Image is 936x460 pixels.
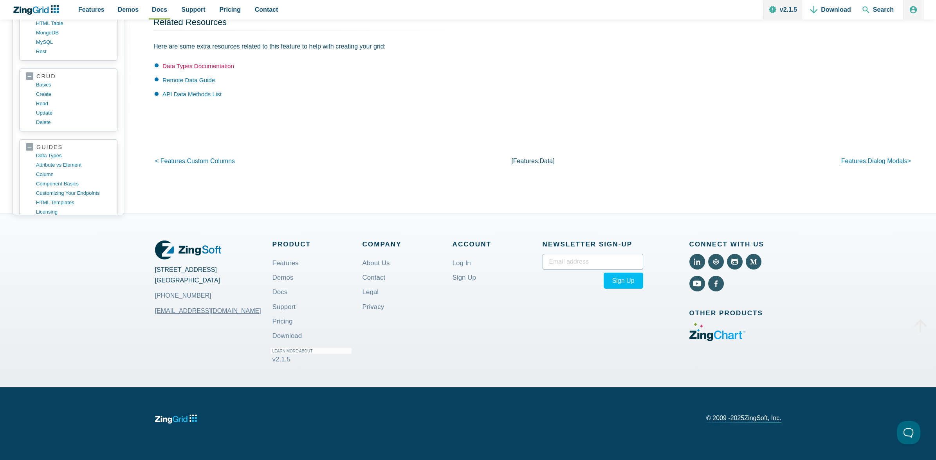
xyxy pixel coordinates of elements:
a: Contact [362,268,386,287]
a: MySQL [36,38,111,47]
a: Download [272,327,302,345]
a: View Medium (External) [746,254,761,270]
a: Visit ZingChart (External) [689,336,746,342]
span: dialog modals [867,158,907,164]
a: View Github (External) [727,254,743,270]
a: Features [272,254,299,272]
span: Connect With Us [689,239,781,250]
a: guides [26,144,111,151]
a: [PHONE_NUMBER] [155,290,211,301]
a: features:dialog modals> [841,158,911,164]
small: Learn More About [271,348,352,354]
address: [STREET_ADDRESS] [GEOGRAPHIC_DATA] [155,264,272,301]
a: update [36,108,111,118]
span: v2.1.5 [272,356,290,363]
p: [features: ] [407,156,659,166]
p: © 2009 - ZingSoft, Inc. [706,415,781,423]
span: Demos [118,4,139,15]
a: Remote Data Guide [162,77,215,83]
a: create [36,90,111,99]
a: column [36,170,111,179]
span: Support [181,4,205,15]
a: API Data Methods List [162,91,222,97]
a: Pricing [272,312,293,331]
a: basics [36,80,111,90]
span: Company [362,239,453,250]
span: Other Products [689,307,781,319]
a: View Code Pen (External) [708,254,724,270]
span: 2025 [730,415,745,421]
a: delete [36,118,111,127]
a: [EMAIL_ADDRESS][DOMAIN_NAME] [155,301,261,320]
span: Contact [255,4,278,15]
a: customizing your endpoints [36,189,111,198]
a: Sign Up [453,268,476,287]
a: HTML templates [36,198,111,207]
a: Docs [272,283,288,301]
iframe: Toggle Customer Support [897,421,920,444]
a: ZingChart Logo. Click to return to the homepage [13,5,63,15]
input: Email address [543,254,643,270]
span: Features [78,4,105,15]
a: Support [272,298,296,316]
span: data [539,158,553,164]
a: < features:custom columns [155,158,235,164]
span: Newsletter Sign‑up [543,239,643,250]
a: rest [36,47,111,56]
a: read [36,99,111,108]
a: MongoDB [36,28,111,38]
span: Account [453,239,543,250]
span: Docs [152,4,167,15]
a: Learn More About v2.1.5 [272,341,353,368]
span: Pricing [220,4,241,15]
span: custom columns [187,158,235,164]
a: View LinkedIn (External) [689,254,705,270]
a: ZingGrid Logo [155,239,221,261]
p: Here are some extra resources related to this feature to help with creating your grid: [153,41,482,52]
a: Log In [453,254,471,272]
a: licensing [36,207,111,217]
span: Product [272,239,362,250]
a: Related Resources [153,17,227,27]
a: Data Types Documentation [162,63,234,69]
a: Attribute vs Element [36,160,111,170]
a: View Facebook (External) [708,276,724,291]
a: data types [36,151,111,160]
a: HTML table [36,19,111,28]
a: component basics [36,179,111,189]
a: View YouTube (External) [689,276,705,291]
a: ZingGrid logo [155,412,197,426]
button: Sign Up [604,273,643,289]
a: Legal [362,283,379,301]
a: crud [26,73,111,80]
a: Demos [272,268,294,287]
a: About Us [362,254,390,272]
a: Privacy [362,298,384,316]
